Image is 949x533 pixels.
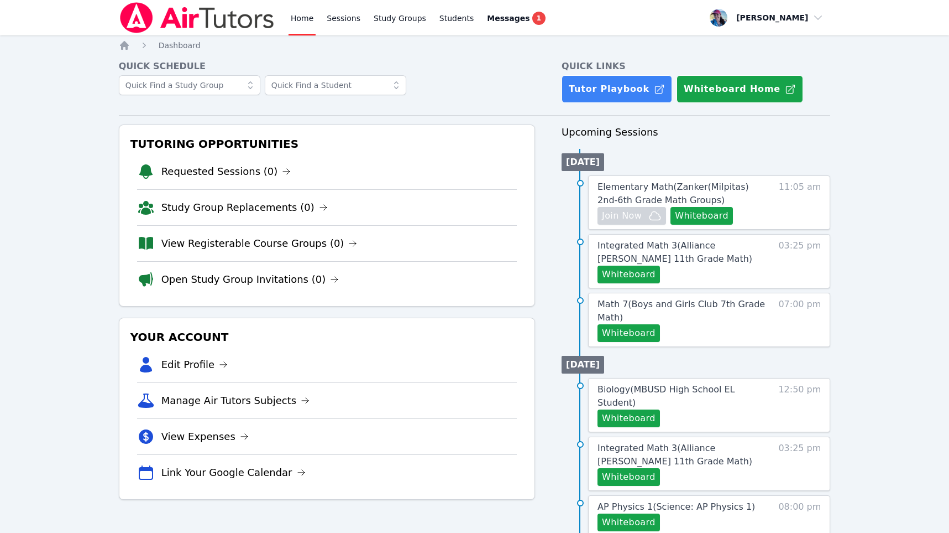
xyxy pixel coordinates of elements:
button: Whiteboard [597,266,660,283]
a: Math 7(Boys and Girls Club 7th Grade Math) [597,298,765,324]
span: Integrated Math 3 ( Alliance [PERSON_NAME] 11th Grade Math ) [597,240,752,264]
span: 03:25 pm [778,442,821,486]
input: Quick Find a Study Group [119,75,260,95]
span: Join Now [602,209,642,222]
a: Manage Air Tutors Subjects [161,393,310,408]
h3: Your Account [128,327,526,347]
input: Quick Find a Student [265,75,406,95]
span: Biology ( MBUSD High School EL Student ) [597,384,735,408]
span: 08:00 pm [778,500,821,531]
button: Whiteboard [597,410,660,427]
a: Link Your Google Calendar [161,465,306,480]
li: [DATE] [562,356,604,374]
span: Messages [487,13,529,24]
button: Whiteboard [597,514,660,531]
span: Elementary Math ( Zanker(Milpitas) 2nd-6th Grade Math Groups ) [597,182,749,205]
li: [DATE] [562,153,604,171]
a: Integrated Math 3(Alliance [PERSON_NAME] 11th Grade Math) [597,442,765,468]
a: View Expenses [161,429,249,444]
a: Tutor Playbook [562,75,672,103]
a: Biology(MBUSD High School EL Student) [597,383,765,410]
a: View Registerable Course Groups (0) [161,236,358,251]
h3: Upcoming Sessions [562,125,830,140]
a: Open Study Group Invitations (0) [161,272,339,287]
span: Dashboard [159,41,201,50]
span: Math 7 ( Boys and Girls Club 7th Grade Math ) [597,299,765,323]
span: 1 [532,12,546,25]
button: Whiteboard Home [677,75,803,103]
a: Requested Sessions (0) [161,164,291,179]
span: 11:05 am [779,180,821,225]
span: 03:25 pm [778,239,821,283]
button: Join Now [597,207,666,225]
span: 12:50 pm [778,383,821,427]
button: Whiteboard [670,207,733,225]
a: Edit Profile [161,357,228,372]
nav: Breadcrumb [119,40,831,51]
h4: Quick Schedule [119,60,535,73]
h3: Tutoring Opportunities [128,134,526,154]
a: AP Physics 1(Science: AP Physics 1) [597,500,755,514]
button: Whiteboard [597,468,660,486]
a: Study Group Replacements (0) [161,200,328,215]
button: Whiteboard [597,324,660,342]
span: 07:00 pm [778,298,821,342]
h4: Quick Links [562,60,830,73]
span: Integrated Math 3 ( Alliance [PERSON_NAME] 11th Grade Math ) [597,443,752,467]
img: Air Tutors [119,2,275,33]
a: Dashboard [159,40,201,51]
a: Integrated Math 3(Alliance [PERSON_NAME] 11th Grade Math) [597,239,765,266]
span: AP Physics 1 ( Science: AP Physics 1 ) [597,501,755,512]
a: Elementary Math(Zanker(Milpitas) 2nd-6th Grade Math Groups) [597,180,765,207]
